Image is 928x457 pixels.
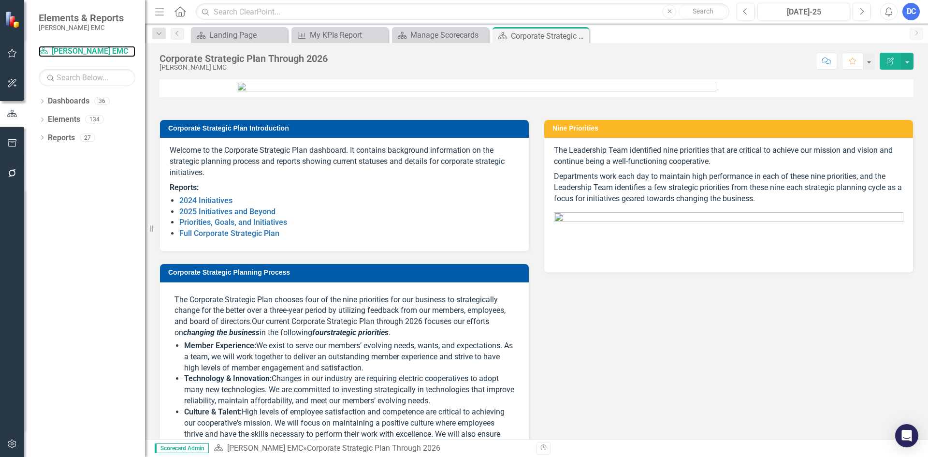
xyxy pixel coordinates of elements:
[159,53,328,64] div: Corporate Strategic Plan Through 2026
[184,407,514,451] li: High levels of employee satisfaction and competence are critical to achieving our cooperative's m...
[39,69,135,86] input: Search Below...
[237,82,836,95] img: CSP%20Banner.png
[410,29,486,41] div: Manage Scorecards
[80,133,95,142] div: 27
[168,269,524,276] h3: Corporate Strategic Planning Process
[174,295,514,339] p: Our current Corporate Strategic Plan through 2026 focuses our efforts on in the following .
[170,183,199,192] strong: Reports:
[39,24,124,31] small: [PERSON_NAME] EMC
[552,125,908,132] h3: Nine Priorities
[168,125,524,132] h3: Corporate Strategic Plan Introduction
[159,64,328,71] div: [PERSON_NAME] EMC
[155,443,209,453] span: Scorecard Admin
[85,116,104,124] div: 134
[196,3,729,20] input: Search ClearPoint...
[94,97,110,105] div: 36
[327,328,389,337] strong: strategic priorities
[174,295,506,326] span: The Corporate Strategic Plan chooses four of the nine priorities for our business to strategicall...
[48,114,80,125] a: Elements
[184,373,514,407] li: Changes in our industry are requiring electric cooperatives to adopt many new technologies. We ar...
[179,229,279,238] a: Full Corporate Strategic Plan
[184,340,514,374] li: We exist to serve our members’ evolving needs, wants, and expectations. As a team, we will work t...
[227,443,303,453] a: [PERSON_NAME] EMC
[310,29,386,41] div: My KPIs Report
[679,5,727,18] button: Search
[554,145,903,169] p: The Leadership Team identified nine priorities that are critical to achieve our mission and visio...
[307,443,440,453] div: Corporate Strategic Plan Through 2026
[179,207,275,216] a: 2025 Initiatives and Beyond
[214,443,529,454] div: »
[761,6,847,18] div: [DATE]-25
[184,407,242,416] strong: Culture & Talent:
[179,196,232,205] a: 2024 Initiatives
[554,212,903,225] img: Corporate%20Strategic%20Planning_Cropped.jpg
[511,30,587,42] div: Corporate Strategic Plan Through 2026
[184,341,256,350] strong: Member Experience:
[193,29,285,41] a: Landing Page
[170,145,519,180] p: Welcome to the Corporate Strategic Plan dashboard. It contains background information on the stra...
[902,3,920,20] button: DC
[183,328,260,337] em: changing the business
[48,133,75,144] a: Reports
[39,46,135,57] a: [PERSON_NAME] EMC
[394,29,486,41] a: Manage Scorecards
[895,424,918,447] div: Open Intercom Messenger
[554,169,903,206] p: Departments work each day to maintain high performance in each of these nine priorities, and the ...
[184,374,272,383] strong: Technology & Innovation:
[294,29,386,41] a: My KPIs Report
[693,7,713,15] span: Search
[48,96,89,107] a: Dashboards
[209,29,285,41] div: Landing Page
[179,218,287,227] a: Priorities, Goals, and Initiatives
[5,11,22,28] img: ClearPoint Strategy
[39,12,124,24] span: Elements & Reports
[312,328,327,337] em: four
[757,3,850,20] button: [DATE]-25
